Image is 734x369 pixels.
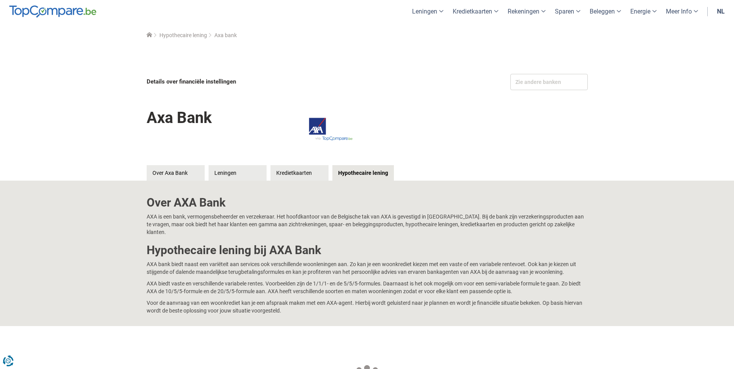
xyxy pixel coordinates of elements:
img: TopCompare [9,5,96,18]
p: AXA is een bank, vermogensbeheerder en verzekeraar. Het hoofdkantoor van de Belgische tak van AXA... [147,213,588,236]
p: AXA bank biedt naast een variëteit aan services ook verschillende woonleningen aan. Zo kan je een... [147,260,588,276]
img: Axa Bank [284,101,369,157]
h1: Axa Bank [147,103,212,132]
a: Home [147,32,152,38]
p: Voor de aanvraag van een woonkrediet kan je een afspraak maken met een AXA-agent. Hierbij wordt g... [147,299,588,314]
a: Hypothecaire lening [332,165,394,181]
a: Leningen [209,165,267,181]
div: Details over financiële instellingen [147,74,365,90]
a: Hypothecaire lening [159,32,207,38]
span: Axa bank [214,32,237,38]
b: Over AXA Bank [147,196,226,209]
p: AXA biedt vaste en verschillende variabele rentes. Voorbeelden zijn de 1/1/1- en de 5/5/5-formule... [147,280,588,295]
a: Over Axa Bank [147,165,205,181]
a: Kredietkaarten [270,165,329,181]
b: Hypothecaire lening bij AXA Bank [147,243,321,257]
div: Zie andere banken [510,74,588,90]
